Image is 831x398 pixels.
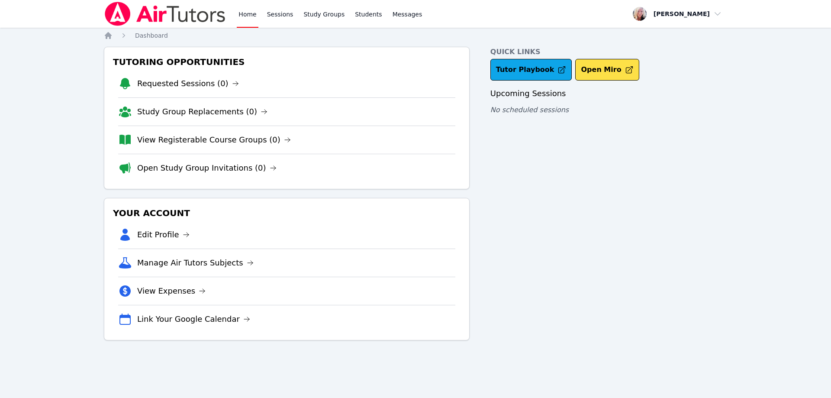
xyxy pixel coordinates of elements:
[111,54,462,70] h3: Tutoring Opportunities
[137,106,267,118] a: Study Group Replacements (0)
[490,47,727,57] h4: Quick Links
[137,78,239,90] a: Requested Sessions (0)
[137,229,190,241] a: Edit Profile
[111,205,462,221] h3: Your Account
[135,32,168,39] span: Dashboard
[575,59,639,81] button: Open Miro
[137,162,277,174] a: Open Study Group Invitations (0)
[135,31,168,40] a: Dashboard
[137,257,254,269] a: Manage Air Tutors Subjects
[137,313,250,325] a: Link Your Google Calendar
[490,87,727,100] h3: Upcoming Sessions
[104,31,727,40] nav: Breadcrumb
[137,134,291,146] a: View Registerable Course Groups (0)
[104,2,226,26] img: Air Tutors
[490,106,569,114] span: No scheduled sessions
[393,10,422,19] span: Messages
[490,59,572,81] a: Tutor Playbook
[137,285,206,297] a: View Expenses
